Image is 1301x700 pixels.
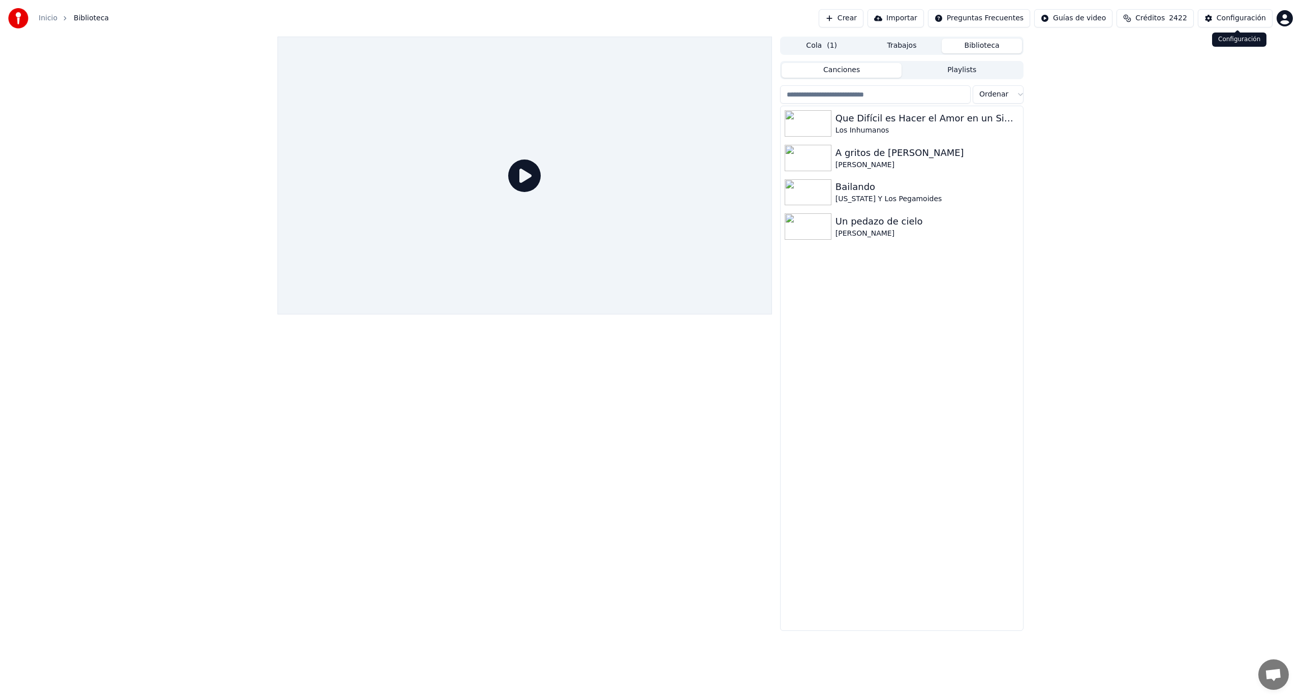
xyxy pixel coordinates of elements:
button: Configuración [1198,9,1273,27]
button: Playlists [902,63,1022,78]
div: Configuración [1212,33,1266,47]
a: Inicio [39,13,57,23]
button: Créditos2422 [1117,9,1194,27]
button: Canciones [782,63,902,78]
div: [PERSON_NAME] [835,160,1019,170]
button: Cola [782,39,862,53]
button: Guías de video [1034,9,1112,27]
div: [US_STATE] Y Los Pegamoides [835,194,1019,204]
div: Que Difícil es Hacer el Amor en un Simca 1000 [835,111,1019,125]
span: Créditos [1135,13,1165,23]
button: Crear [819,9,863,27]
button: Biblioteca [942,39,1022,53]
div: Configuración [1217,13,1266,23]
span: Biblioteca [74,13,109,23]
span: Ordenar [979,89,1008,100]
nav: breadcrumb [39,13,109,23]
div: Los Inhumanos [835,125,1019,136]
a: Chat abierto [1258,659,1289,690]
img: youka [8,8,28,28]
button: Preguntas Frecuentes [928,9,1030,27]
button: Importar [868,9,924,27]
div: Bailando [835,180,1019,194]
span: ( 1 ) [827,41,837,51]
div: [PERSON_NAME] [835,229,1019,239]
span: 2422 [1169,13,1187,23]
div: Un pedazo de cielo [835,214,1019,229]
button: Trabajos [862,39,942,53]
div: A gritos de [PERSON_NAME] [835,146,1019,160]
